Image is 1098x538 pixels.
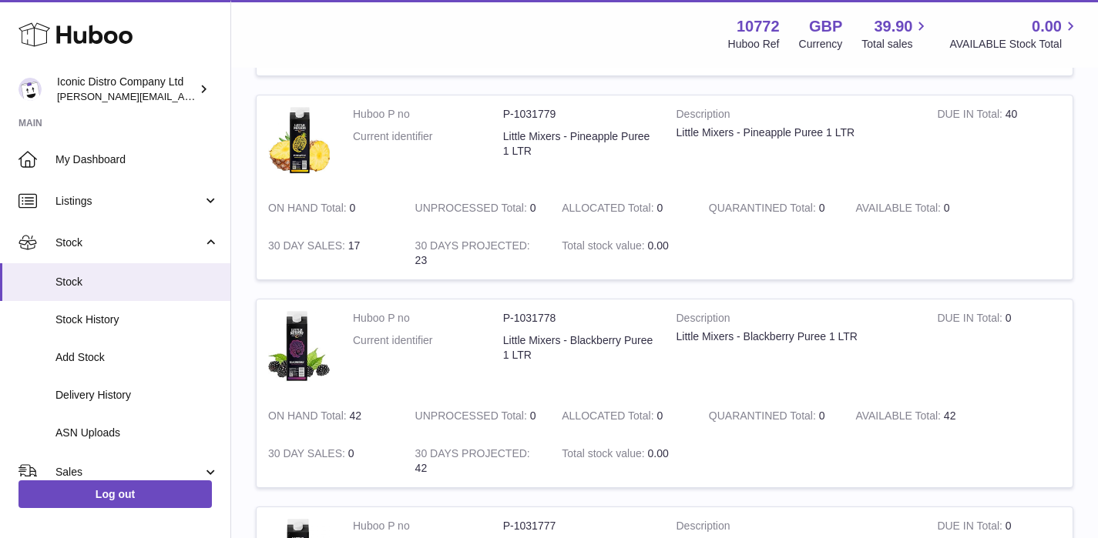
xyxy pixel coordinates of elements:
strong: GBP [809,16,842,37]
div: Little Mixers - Blackberry Puree 1 LTR [677,329,915,344]
span: 0.00 [648,447,669,459]
span: 0 [819,202,825,214]
img: paul@iconicdistro.com [18,78,42,101]
dt: Current identifier [353,129,503,159]
span: Stock History [55,312,219,327]
td: 0 [844,189,991,227]
div: Huboo Ref [728,37,780,52]
strong: Description [677,311,915,329]
td: 0 [257,189,404,227]
span: Add Stock [55,350,219,365]
td: 42 [404,435,551,487]
strong: ON HAND Total [268,409,350,426]
strong: ALLOCATED Total [562,409,656,426]
dd: P-1031778 [503,311,653,326]
span: Stock [55,236,203,250]
strong: QUARANTINED Total [709,202,819,218]
span: My Dashboard [55,152,219,167]
strong: ALLOCATED Total [562,202,656,218]
span: [PERSON_NAME][EMAIL_ADDRESS][DOMAIN_NAME] [57,90,309,102]
dd: P-1031777 [503,519,653,533]
td: 42 [844,397,991,435]
dt: Huboo P no [353,519,503,533]
span: Delivery History [55,388,219,403]
strong: 30 DAYS PROJECTED [415,239,530,256]
dd: Little Mixers - Blackberry Puree 1 LTR [503,333,653,363]
strong: Total stock value [562,447,647,463]
strong: AVAILABLE Total [855,202,943,218]
strong: ON HAND Total [268,202,350,218]
td: 0 [925,299,1073,397]
td: 42 [257,397,404,435]
dd: Little Mixers - Pineapple Puree 1 LTR [503,129,653,159]
div: Little Mixers - Pineapple Puree 1 LTR [677,125,915,140]
div: Iconic Distro Company Ltd [57,75,196,104]
strong: UNPROCESSED Total [415,409,530,426]
span: Sales [55,465,203,480]
td: 40 [925,95,1073,189]
strong: UNPROCESSED Total [415,202,530,218]
dt: Huboo P no [353,107,503,122]
a: 39.90 Total sales [861,16,930,52]
strong: Description [677,519,915,537]
span: Total sales [861,37,930,52]
td: 17 [257,227,404,279]
img: product image [268,107,330,174]
strong: Description [677,107,915,125]
span: Listings [55,194,203,209]
td: 0 [550,397,697,435]
dt: Current identifier [353,333,503,363]
td: 23 [404,227,551,279]
a: 0.00 AVAILABLE Stock Total [949,16,1080,52]
td: 0 [257,435,404,487]
strong: 30 DAYS PROJECTED [415,447,530,463]
strong: 10772 [737,16,780,37]
img: product image [268,311,330,382]
span: 39.90 [874,16,912,37]
span: 0 [819,409,825,422]
strong: QUARANTINED Total [709,409,819,426]
div: Currency [799,37,843,52]
strong: DUE IN Total [937,520,1005,536]
strong: Total stock value [562,239,647,256]
span: Stock [55,275,219,289]
span: 0.00 [1032,16,1062,37]
td: 0 [404,189,551,227]
a: Log out [18,480,212,508]
td: 0 [404,397,551,435]
strong: DUE IN Total [937,312,1005,328]
dd: P-1031779 [503,107,653,122]
strong: DUE IN Total [937,108,1005,124]
strong: AVAILABLE Total [855,409,943,426]
strong: 30 DAY SALES [268,239,348,256]
span: 0.00 [648,239,669,252]
strong: 30 DAY SALES [268,447,348,463]
dt: Huboo P no [353,311,503,326]
span: AVAILABLE Stock Total [949,37,1080,52]
td: 0 [550,189,697,227]
span: ASN Uploads [55,426,219,440]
